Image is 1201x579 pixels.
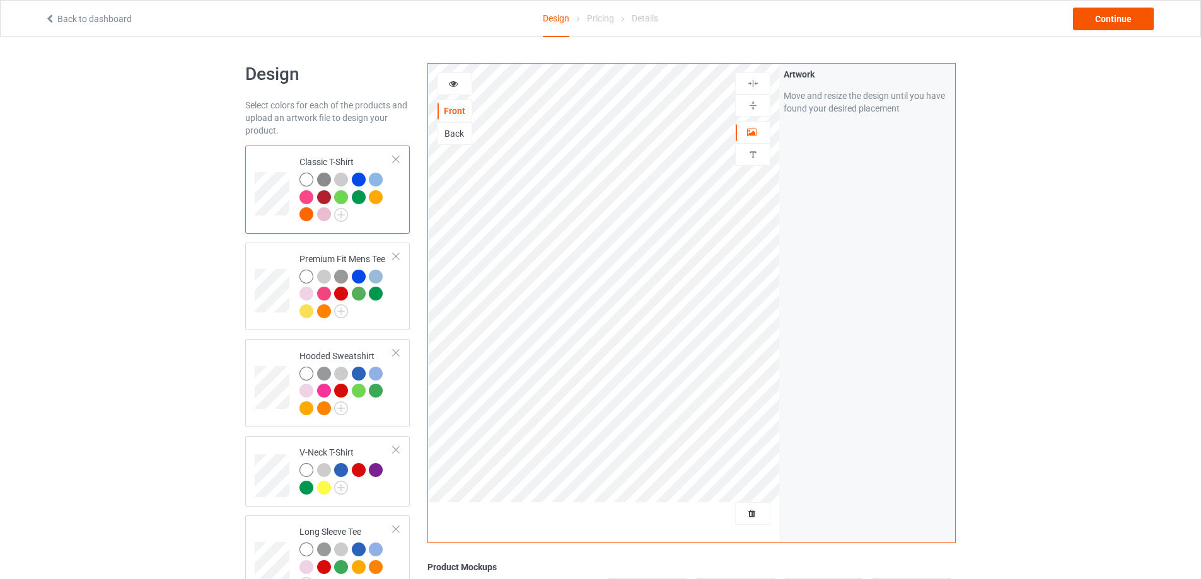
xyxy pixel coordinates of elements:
div: Classic T-Shirt [245,146,410,234]
div: Move and resize the design until you have found your desired placement [784,89,951,115]
div: Premium Fit Mens Tee [245,243,410,331]
img: svg+xml;base64,PD94bWwgdmVyc2lvbj0iMS4wIiBlbmNvZGluZz0iVVRGLTgiPz4KPHN2ZyB3aWR0aD0iMjJweCIgaGVpZ2... [334,208,348,222]
div: Hooded Sweatshirt [245,339,410,427]
img: svg+xml;base64,PD94bWwgdmVyc2lvbj0iMS4wIiBlbmNvZGluZz0iVVRGLTgiPz4KPHN2ZyB3aWR0aD0iMjJweCIgaGVpZ2... [334,401,348,415]
img: svg%3E%0A [747,149,759,161]
div: Product Mockups [427,561,956,573]
div: Design [543,1,569,37]
div: V-Neck T-Shirt [299,446,393,493]
div: Back [438,127,472,140]
img: heather_texture.png [317,173,331,186]
img: svg%3E%0A [747,77,759,89]
img: svg%3E%0A [747,100,759,112]
div: Classic T-Shirt [299,156,393,221]
div: Select colors for each of the products and upload an artwork file to design your product. [245,99,410,137]
div: Premium Fit Mens Tee [299,253,393,318]
div: Pricing [587,1,614,36]
h1: Design [245,63,410,86]
a: Back to dashboard [45,14,132,24]
div: Front [438,105,472,117]
div: Hooded Sweatshirt [299,350,393,415]
div: Details [632,1,658,36]
img: heather_texture.png [334,270,348,284]
div: V-Neck T-Shirt [245,436,410,507]
div: Artwork [784,68,951,81]
div: Continue [1073,8,1154,30]
img: svg+xml;base64,PD94bWwgdmVyc2lvbj0iMS4wIiBlbmNvZGluZz0iVVRGLTgiPz4KPHN2ZyB3aWR0aD0iMjJweCIgaGVpZ2... [334,481,348,495]
img: svg+xml;base64,PD94bWwgdmVyc2lvbj0iMS4wIiBlbmNvZGluZz0iVVRGLTgiPz4KPHN2ZyB3aWR0aD0iMjJweCIgaGVpZ2... [334,304,348,318]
